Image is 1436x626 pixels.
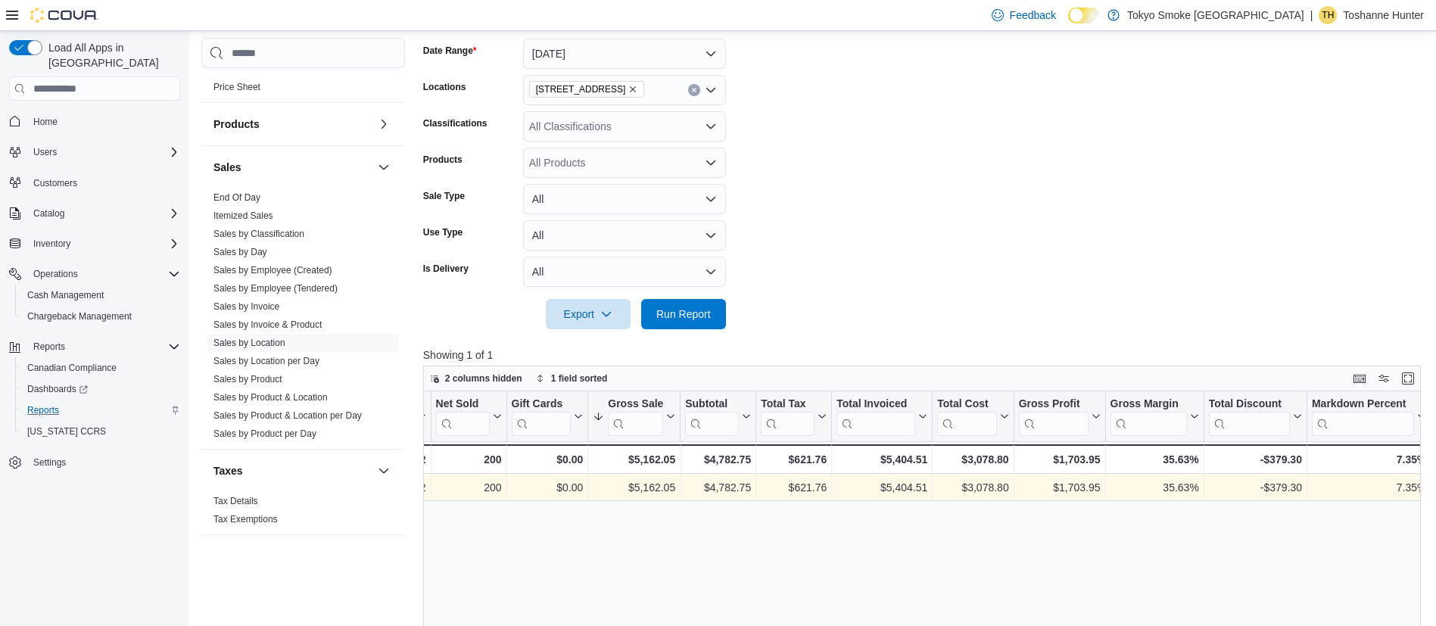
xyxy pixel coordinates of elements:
[1312,479,1426,497] div: 7.35%
[213,513,278,525] span: Tax Exemptions
[201,78,405,102] div: Pricing
[213,355,319,367] span: Sales by Location per Day
[593,479,675,497] div: $5,162.05
[27,404,59,416] span: Reports
[511,450,583,469] div: $0.00
[201,492,405,534] div: Taxes
[33,146,57,158] span: Users
[1350,369,1369,388] button: Keyboard shortcuts
[937,397,1008,436] button: Total Cost
[15,306,186,327] button: Chargeback Management
[213,192,260,204] span: End Of Day
[761,479,827,497] div: $621.76
[27,425,106,438] span: [US_STATE] CCRS
[27,204,70,223] button: Catalog
[3,142,186,163] button: Users
[423,263,469,275] label: Is Delivery
[213,319,322,331] span: Sales by Invoice & Product
[21,286,110,304] a: Cash Management
[761,397,827,436] button: Total Tax
[1127,6,1304,24] p: Tokyo Smoke [GEOGRAPHIC_DATA]
[761,397,815,412] div: Total Tax
[1209,479,1302,497] div: -$379.30
[1322,6,1334,24] span: TH
[27,111,180,130] span: Home
[761,450,827,469] div: $621.76
[1068,8,1100,23] input: Dark Mode
[423,154,463,166] label: Products
[423,190,465,202] label: Sale Type
[27,143,63,161] button: Users
[511,397,583,436] button: Gift Cards
[536,82,626,97] span: [STREET_ADDRESS]
[21,401,65,419] a: Reports
[3,110,186,132] button: Home
[15,378,186,400] a: Dashboards
[836,397,915,412] div: Total Invoiced
[213,192,260,203] a: End Of Day
[21,359,123,377] a: Canadian Compliance
[1375,369,1393,388] button: Display options
[523,184,726,214] button: All
[213,373,282,385] span: Sales by Product
[213,428,316,440] span: Sales by Product per Day
[1110,450,1198,469] div: 35.63%
[1110,479,1198,497] div: 35.63%
[213,496,258,506] a: Tax Details
[445,372,522,385] span: 2 columns hidden
[685,450,751,469] div: $4,782.75
[836,450,927,469] div: $5,404.51
[213,410,362,422] span: Sales by Product & Location per Day
[213,337,285,349] span: Sales by Location
[1312,397,1414,436] div: Markdown Percent
[27,113,64,131] a: Home
[685,397,751,436] button: Subtotal
[423,226,463,238] label: Use Type
[435,450,501,469] div: 200
[685,397,739,436] div: Subtotal
[27,235,180,253] span: Inventory
[1110,397,1186,436] div: Gross Margin
[213,391,328,403] span: Sales by Product & Location
[213,82,260,92] a: Price Sheet
[213,160,372,175] button: Sales
[435,397,501,436] button: Net Sold
[705,84,717,96] button: Open list of options
[213,356,319,366] a: Sales by Location per Day
[33,207,64,220] span: Catalog
[1310,6,1313,24] p: |
[1209,397,1302,436] button: Total Discount
[628,85,637,94] button: Remove 450 Yonge St from selection in this group
[530,369,614,388] button: 1 field sorted
[3,172,186,194] button: Customers
[213,210,273,221] a: Itemized Sales
[1312,397,1414,412] div: Markdown Percent
[375,462,393,480] button: Taxes
[3,451,186,473] button: Settings
[27,143,180,161] span: Users
[33,456,66,469] span: Settings
[435,397,489,412] div: Net Sold
[21,359,180,377] span: Canadian Compliance
[21,307,180,325] span: Chargeback Management
[424,369,528,388] button: 2 columns hidden
[1209,397,1290,412] div: Total Discount
[27,338,71,356] button: Reports
[213,319,322,330] a: Sales by Invoice & Product
[705,157,717,169] button: Open list of options
[435,397,489,436] div: Net Sold
[213,283,338,294] a: Sales by Employee (Tendered)
[213,81,260,93] span: Price Sheet
[836,479,927,497] div: $5,404.51
[15,357,186,378] button: Canadian Compliance
[705,120,717,132] button: Open list of options
[27,338,180,356] span: Reports
[1209,450,1302,469] div: -$379.30
[937,450,1008,469] div: $3,078.80
[213,374,282,385] a: Sales by Product
[9,104,180,512] nav: Complex example
[213,210,273,222] span: Itemized Sales
[761,397,815,436] div: Total Tax
[688,84,700,96] button: Clear input
[21,286,180,304] span: Cash Management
